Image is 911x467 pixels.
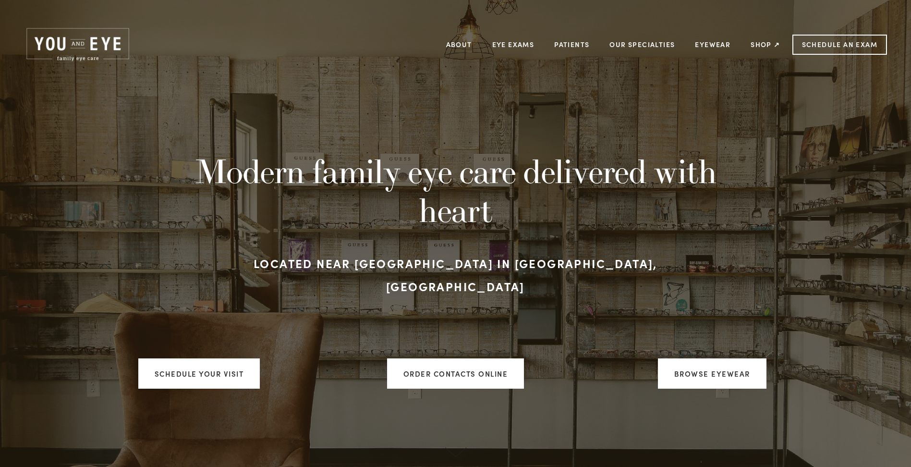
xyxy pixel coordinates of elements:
[254,255,661,294] strong: Located near [GEOGRAPHIC_DATA] in [GEOGRAPHIC_DATA], [GEOGRAPHIC_DATA]
[695,37,730,52] a: Eyewear
[138,358,260,389] a: Schedule your visit
[387,358,524,389] a: ORDER CONTACTS ONLINE
[492,37,534,52] a: Eye Exams
[446,37,472,52] a: About
[193,152,718,229] h1: Modern family eye care delivered with heart
[792,35,887,55] a: Schedule an Exam
[658,358,766,389] a: Browse Eyewear
[609,40,675,49] a: Our Specialties
[554,37,589,52] a: Patients
[751,37,780,52] a: Shop ↗
[24,26,132,63] img: Rochester, MN | You and Eye | Family Eye Care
